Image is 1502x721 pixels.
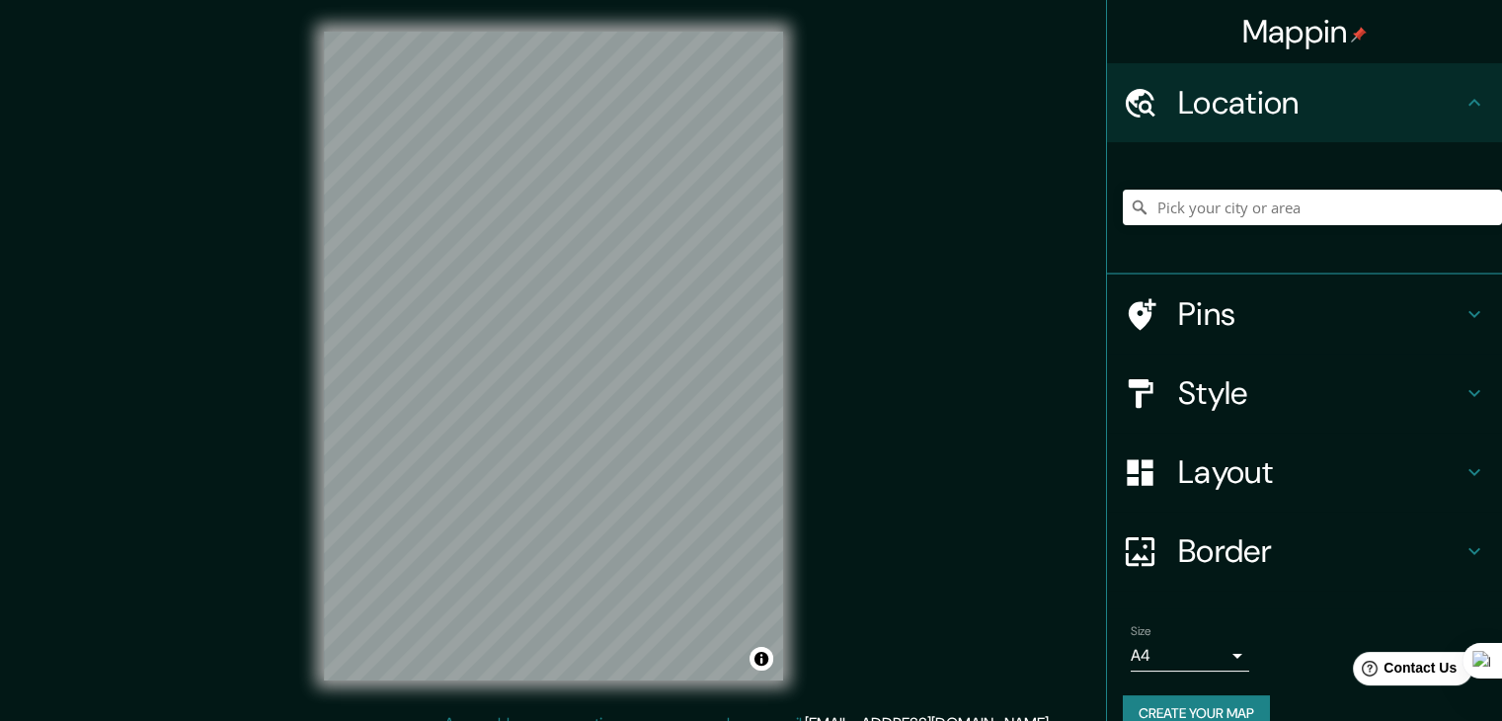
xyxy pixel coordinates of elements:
div: Pins [1107,275,1502,354]
label: Size [1131,623,1151,640]
div: A4 [1131,640,1249,672]
div: Layout [1107,433,1502,512]
h4: Style [1178,373,1462,413]
div: Location [1107,63,1502,142]
h4: Layout [1178,452,1462,492]
div: Border [1107,512,1502,591]
button: Toggle attribution [750,647,773,671]
canvas: Map [324,32,783,681]
input: Pick your city or area [1123,190,1502,225]
iframe: Help widget launcher [1326,644,1480,699]
h4: Location [1178,83,1462,122]
h4: Mappin [1242,12,1368,51]
h4: Pins [1178,294,1462,334]
div: Style [1107,354,1502,433]
h4: Border [1178,531,1462,571]
img: pin-icon.png [1351,27,1367,42]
